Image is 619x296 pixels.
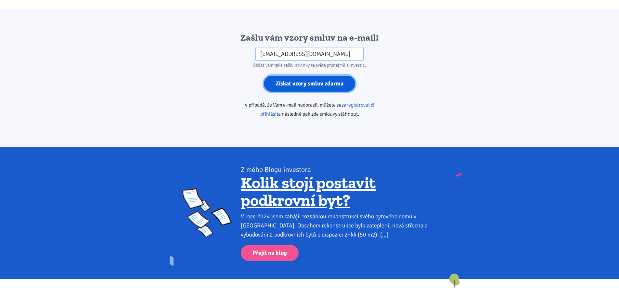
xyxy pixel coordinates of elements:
[241,165,437,174] div: Z mého Blogu investora
[264,76,355,92] input: Získat vzory smluv zdarma
[226,100,393,119] p: V případě, že Vám e-mail nedorazil, můžete se a následně pak zde smlouvy stáhnout.
[241,245,299,261] a: Přejít na blog
[241,212,437,239] div: V roce 2024 jsem zahájil rozsáhlou rekonstrukci svého bytového domu v [GEOGRAPHIC_DATA]. Obsahem ...
[241,173,376,210] a: Kolik stojí postavit podkrovní byt?
[226,32,393,44] h2: Zašlu vám vzory smluv na e-mail!
[226,61,393,70] div: Občas vám také zašlu novinky ze světa pronájmů a investic.
[255,47,364,61] input: Zadejte váš e-mail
